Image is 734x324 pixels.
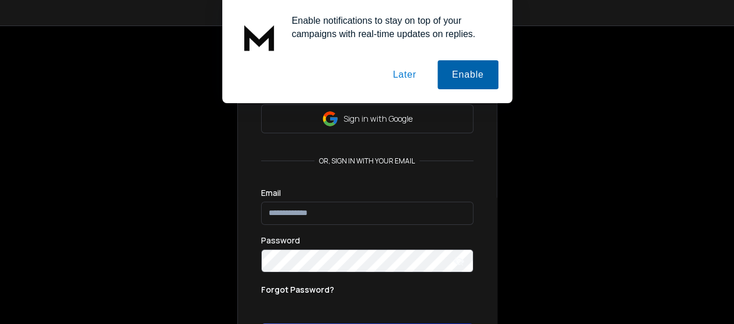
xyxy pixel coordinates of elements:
[261,284,334,296] p: Forgot Password?
[437,60,498,89] button: Enable
[314,156,420,166] p: or, sign in with your email
[236,14,283,60] img: notification icon
[261,104,473,133] button: Sign in with Google
[378,60,431,89] button: Later
[261,189,281,197] label: Email
[261,236,300,245] label: Password
[283,14,498,41] div: Enable notifications to stay on top of your campaigns with real-time updates on replies.
[344,113,413,125] p: Sign in with Google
